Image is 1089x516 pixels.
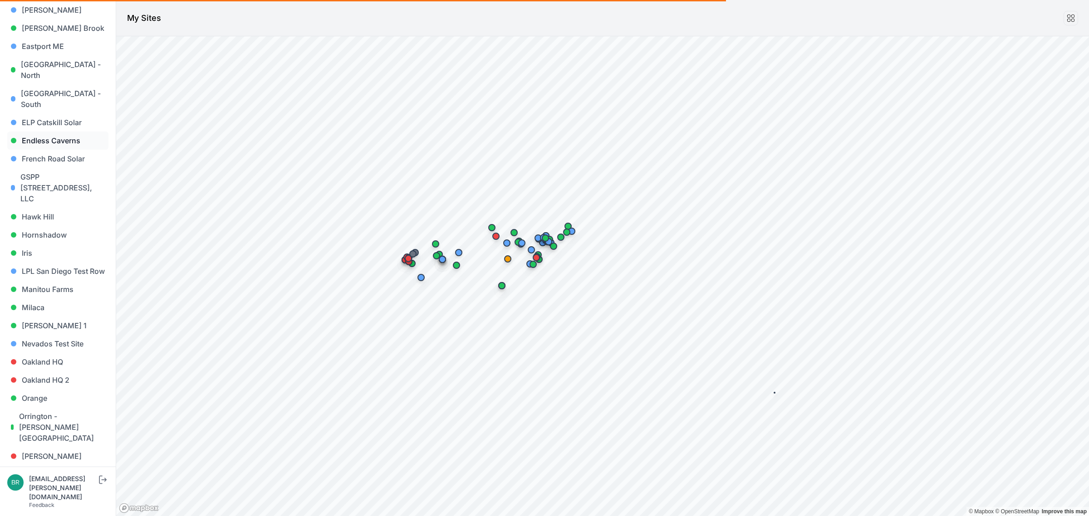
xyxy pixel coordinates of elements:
a: Feedback [29,501,54,508]
div: Map marker [396,251,414,269]
div: Map marker [509,233,527,251]
div: Map marker [524,255,542,273]
div: Map marker [522,241,540,259]
a: Mapbox [969,508,994,515]
div: Map marker [433,250,451,268]
a: Hornshadow [7,226,108,244]
a: Eastport ME [7,37,108,55]
a: Powerwise HQ [7,465,108,483]
a: [PERSON_NAME] [7,1,108,19]
a: Orrington - [PERSON_NAME][GEOGRAPHIC_DATA] [7,407,108,447]
a: [PERSON_NAME] 1 [7,316,108,335]
a: [GEOGRAPHIC_DATA] - North [7,55,108,84]
div: Map marker [447,256,466,274]
a: Mapbox logo [119,503,159,513]
a: [PERSON_NAME] [7,447,108,465]
div: Map marker [536,229,554,247]
div: Map marker [513,234,531,252]
div: Map marker [399,249,417,268]
h1: My Sites [127,12,161,24]
div: Map marker [558,223,576,241]
div: Map marker [400,248,418,267]
a: Map feedback [1042,508,1087,515]
a: Hawk Hill [7,208,108,226]
div: [EMAIL_ADDRESS][PERSON_NAME][DOMAIN_NAME] [29,474,97,501]
a: Endless Caverns [7,131,108,150]
div: Map marker [406,243,424,262]
div: Map marker [493,277,511,295]
div: Map marker [427,235,445,253]
a: Oakland HQ [7,353,108,371]
a: Iris [7,244,108,262]
div: Map marker [427,247,446,265]
a: Manitou Farms [7,280,108,298]
div: Map marker [499,250,517,268]
a: ELP Catskill Solar [7,113,108,131]
a: Oakland HQ 2 [7,371,108,389]
div: Map marker [412,268,430,287]
div: Map marker [487,227,505,245]
div: Map marker [505,224,523,242]
div: Map marker [537,227,555,245]
a: GSPP [STREET_ADDRESS], LLC [7,168,108,208]
div: Map marker [404,245,422,263]
div: Map marker [483,219,501,237]
a: French Road Solar [7,150,108,168]
div: Map marker [529,229,547,247]
a: Orange [7,389,108,407]
div: Map marker [521,255,539,273]
a: [PERSON_NAME] Brook [7,19,108,37]
div: Map marker [498,234,516,252]
div: Map marker [535,229,553,247]
a: LPL San Diego Test Row [7,262,108,280]
a: [GEOGRAPHIC_DATA] - South [7,84,108,113]
div: Map marker [563,222,581,240]
img: brayden.sanford@nevados.solar [7,474,24,491]
a: OpenStreetMap [995,508,1039,515]
a: Milaca [7,298,108,316]
div: Map marker [559,217,577,235]
div: Map marker [450,243,468,262]
a: Nevados Test Site [7,335,108,353]
div: Map marker [398,248,416,266]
